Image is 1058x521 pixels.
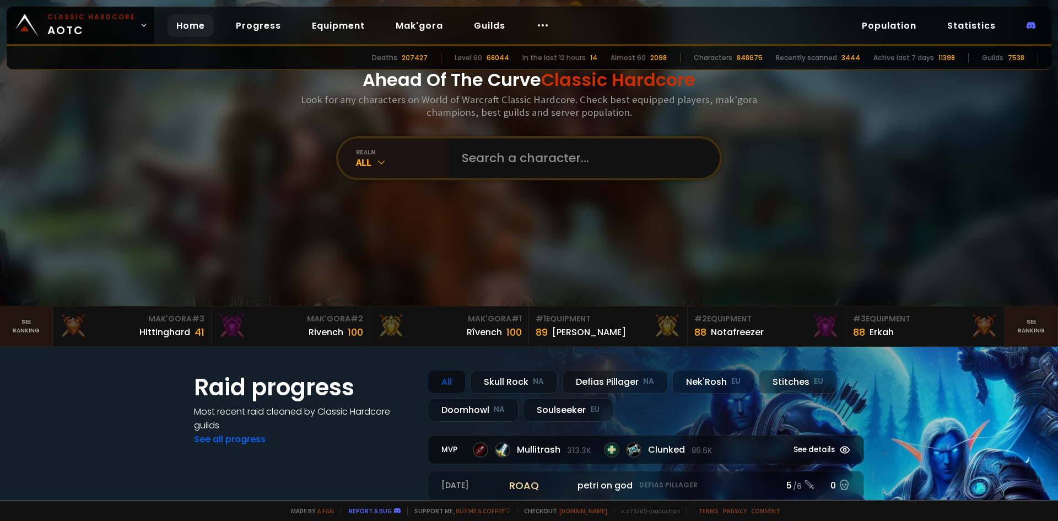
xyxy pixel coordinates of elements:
[428,435,864,464] a: MVPMullitrash313.3kClunked86.6kSee details
[309,325,343,339] div: Rivench
[759,370,837,394] div: Stitches
[688,307,846,346] a: #2Equipment88Notafreezer
[377,313,522,325] div: Mak'Gora
[139,325,190,339] div: Hittinghard
[853,14,925,37] a: Population
[194,405,414,432] h4: Most recent raid cleaned by Classic Hardcore guilds
[494,404,505,415] small: NA
[363,67,695,93] h1: Ahead Of The Curve
[517,443,591,456] span: Mullitrash
[853,325,865,340] div: 88
[350,313,363,324] span: # 2
[559,507,607,515] a: [DOMAIN_NAME]
[428,471,864,500] a: [DATE]roaqpetri on godDefias Pillager5 /60
[192,313,204,324] span: # 3
[370,307,529,346] a: Mak'Gora#1Rîvench100
[7,7,154,44] a: Classic HardcoreAOTC
[643,376,654,387] small: NA
[533,376,544,387] small: NA
[402,53,428,63] div: 207427
[47,12,136,22] small: Classic Hardcore
[303,14,374,37] a: Equipment
[692,445,712,456] small: 86.6k
[428,398,519,422] div: Doomhowl
[938,14,1005,37] a: Statistics
[517,507,607,515] span: Checkout
[194,370,414,405] h1: Raid progress
[853,313,866,324] span: # 3
[611,53,646,63] div: Almost 60
[194,433,266,445] a: See all progress
[387,14,452,37] a: Mak'gora
[853,313,998,325] div: Equipment
[212,307,370,346] a: Mak'Gora#2Rivench100
[523,398,613,422] div: Soulseeker
[841,53,860,63] div: 3444
[590,404,600,415] small: EU
[536,325,548,340] div: 89
[467,325,502,339] div: Rîvench
[723,507,747,515] a: Privacy
[1005,307,1058,346] a: Seeranking
[694,313,839,325] div: Equipment
[522,53,586,63] div: In the last 12 hours
[938,53,955,63] div: 11398
[982,53,1003,63] div: Guilds
[694,313,707,324] span: # 2
[317,507,334,515] a: a fan
[1008,53,1024,63] div: 7538
[356,148,449,156] div: realm
[870,325,894,339] div: Erkah
[465,14,514,37] a: Guilds
[873,53,934,63] div: Active last 7 days
[672,370,754,394] div: Nek'Rosh
[694,325,706,340] div: 88
[372,53,397,63] div: Deaths
[227,14,290,37] a: Progress
[348,325,363,340] div: 100
[296,93,762,119] h3: Look for any characters on World of Warcraft Classic Hardcore. Check best equipped players, mak'g...
[552,325,626,339] div: [PERSON_NAME]
[536,313,681,325] div: Equipment
[590,53,597,63] div: 14
[441,444,462,455] small: MVP
[529,307,688,346] a: #1Equipment89[PERSON_NAME]
[776,53,837,63] div: Recently scanned
[751,507,780,515] a: Consent
[846,307,1005,346] a: #3Equipment88Erkah
[53,307,212,346] a: Mak'Gora#3Hittinghard41
[614,507,680,515] span: v. d752d5 - production
[218,313,363,325] div: Mak'Gora
[356,156,449,169] div: All
[737,53,763,63] div: 848675
[456,507,510,515] a: Buy me a coffee
[349,507,392,515] a: Report a bug
[47,12,136,39] span: AOTC
[793,444,835,455] span: See details
[284,507,334,515] span: Made by
[731,376,741,387] small: EU
[536,313,546,324] span: # 1
[428,370,466,394] div: All
[648,443,712,456] span: Clunked
[511,313,522,324] span: # 1
[407,507,510,515] span: Support me,
[470,370,558,394] div: Skull Rock
[455,138,706,178] input: Search a character...
[711,325,764,339] div: Notafreezer
[506,325,522,340] div: 100
[698,507,719,515] a: Terms
[694,53,732,63] div: Characters
[562,370,668,394] div: Defias Pillager
[455,53,482,63] div: Level 60
[487,53,509,63] div: 68044
[650,53,667,63] div: 2098
[195,325,204,340] div: 41
[168,14,214,37] a: Home
[814,376,823,387] small: EU
[60,313,204,325] div: Mak'Gora
[567,445,591,456] small: 313.3k
[541,67,695,92] span: Classic Hardcore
